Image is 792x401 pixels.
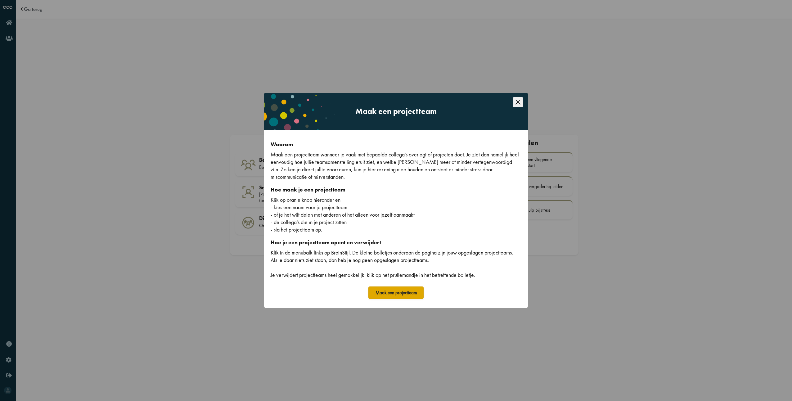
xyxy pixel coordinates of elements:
button: Close this dialog [510,93,526,109]
button: Maak een projectteam [368,286,424,299]
div: Maak een projectteam [264,93,528,130]
strong: Hoe maak je een projectteam [271,186,345,193]
strong: Waarom [271,141,293,148]
strong: Hoe je een projectteam opent en verwijdert [271,239,381,246]
div: Klik in de menubalk links op BreinStijl. De kleine bolletjes onderaan de pagina zijn jouw opgesla... [271,249,521,279]
div: Maak een projectteam wanneer je vaak met bepaalde collega's overlegt of projecten doet. Je ziet d... [271,151,521,181]
div: Klik op oranje knop hieronder en - kies een naam voor je projectteam - of je het wilt delen met a... [271,196,521,233]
